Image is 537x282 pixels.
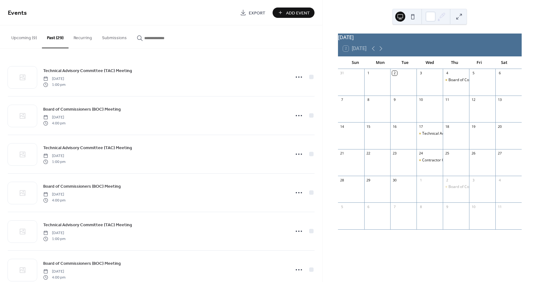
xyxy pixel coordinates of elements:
div: Sun [343,56,368,69]
div: 2 [392,71,397,76]
a: Board of Commissioners (BOC) Meeting [43,260,121,267]
div: 10 [418,97,423,102]
div: 25 [445,151,449,156]
div: 14 [340,124,345,129]
div: 6 [497,71,502,76]
div: Board of Commissioners (BOC) Meeting [443,77,469,83]
span: 4:00 pm [43,120,65,126]
div: 8 [418,204,423,209]
div: 5 [340,204,345,209]
div: 16 [392,124,397,129]
div: Sat [492,56,517,69]
div: 30 [392,178,397,182]
div: Thu [442,56,467,69]
span: [DATE] [43,115,65,120]
div: 24 [418,151,423,156]
button: Past (29) [42,25,69,48]
span: 4:00 pm [43,197,65,203]
a: Board of Commissioners (BOC) Meeting [43,106,121,113]
div: Mon [368,56,392,69]
div: 29 [366,178,371,182]
button: Recurring [69,25,97,48]
div: 12 [471,97,476,102]
a: Export [235,8,270,18]
div: Board of Commissioners (BOC) Meeting [448,77,518,83]
div: Contractor Outreach Event [422,158,469,163]
div: 18 [445,124,449,129]
div: 7 [340,97,345,102]
span: Technical Advisory Committee (TAC) Meeting [43,222,132,228]
button: Submissions [97,25,132,48]
div: 15 [366,124,371,129]
div: 5 [471,71,476,76]
span: 1:00 pm [43,82,65,87]
div: 22 [366,151,371,156]
span: Technical Advisory Committee (TAC) Meeting [43,68,132,74]
div: 23 [392,151,397,156]
div: Board of Commissioners (BOC) Meeting [448,184,518,190]
a: Technical Advisory Committee (TAC) Meeting [43,221,132,228]
div: 28 [340,178,345,182]
div: 19 [471,124,476,129]
a: Technical Advisory Committee (TAC) Meeting [43,144,132,151]
div: 11 [497,204,502,209]
div: 20 [497,124,502,129]
div: 13 [497,97,502,102]
div: 31 [340,71,345,76]
div: 4 [497,178,502,182]
div: 9 [392,97,397,102]
div: 3 [471,178,476,182]
span: 4:00 pm [43,274,65,280]
div: 3 [418,71,423,76]
div: 10 [471,204,476,209]
div: Fri [467,56,492,69]
span: [DATE] [43,76,65,82]
div: 11 [445,97,449,102]
span: Add Event [286,10,310,16]
div: 26 [471,151,476,156]
div: Technical Advisory Committee (TAC) Meeting [417,131,443,136]
div: Wed [417,56,442,69]
div: 27 [497,151,502,156]
div: Technical Advisory Committee (TAC) Meeting [422,131,501,136]
span: [DATE] [43,269,65,274]
div: 2 [445,178,449,182]
a: Board of Commissioners (BOC) Meeting [43,183,121,190]
div: 21 [340,151,345,156]
span: Export [249,10,265,16]
div: 1 [366,71,371,76]
span: [DATE] [43,192,65,197]
button: Upcoming (9) [6,25,42,48]
span: [DATE] [43,153,65,159]
div: Contractor Outreach Event [417,158,443,163]
div: 6 [366,204,371,209]
div: 4 [445,71,449,76]
span: [DATE] [43,230,65,236]
div: 17 [418,124,423,129]
div: [DATE] [338,34,522,41]
span: Events [8,7,27,19]
div: Tue [392,56,417,69]
div: Board of Commissioners (BOC) Meeting [443,184,469,190]
button: Add Event [273,8,315,18]
div: 7 [392,204,397,209]
a: Technical Advisory Committee (TAC) Meeting [43,67,132,74]
span: 1:00 pm [43,236,65,242]
div: 1 [418,178,423,182]
div: 8 [366,97,371,102]
span: Technical Advisory Committee (TAC) Meeting [43,145,132,151]
span: 1:00 pm [43,159,65,164]
div: 9 [445,204,449,209]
